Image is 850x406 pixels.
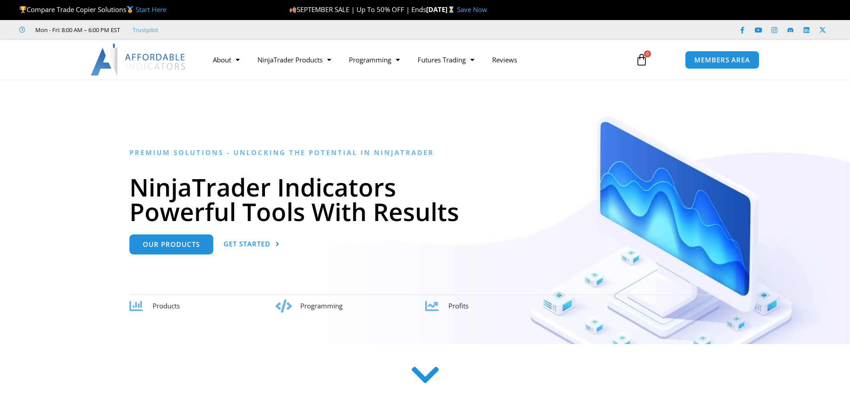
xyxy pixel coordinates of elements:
[300,301,343,310] span: Programming
[129,148,721,157] h6: Premium Solutions - Unlocking the Potential in NinjaTrader
[129,234,213,254] a: Our Products
[19,5,166,14] span: Compare Trade Copier Solutions
[204,49,249,70] a: About
[224,241,270,247] span: Get Started
[153,301,180,310] span: Products
[127,6,133,13] img: 🥇
[129,175,721,224] h1: NinjaTrader Indicators Powerful Tools With Results
[685,51,759,69] a: MEMBERS AREA
[143,241,200,248] span: Our Products
[91,44,187,76] img: LogoAI | Affordable Indicators – NinjaTrader
[133,25,158,35] a: Trustpilot
[644,50,651,57] span: 0
[448,301,469,310] span: Profits
[448,6,455,13] img: ⌛
[409,49,483,70] a: Futures Trading
[457,5,487,14] a: Save Now
[290,6,296,13] img: 🍂
[622,47,661,73] a: 0
[136,5,166,14] a: Start Here
[20,6,26,13] img: 🏆
[289,5,426,14] span: SEPTEMBER SALE | Up To 50% OFF | Ends
[33,25,120,35] span: Mon - Fri: 8:00 AM – 6:00 PM EST
[340,49,409,70] a: Programming
[694,57,750,63] span: MEMBERS AREA
[426,5,457,14] strong: [DATE]
[483,49,526,70] a: Reviews
[204,49,625,70] nav: Menu
[224,234,280,254] a: Get Started
[249,49,340,70] a: NinjaTrader Products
